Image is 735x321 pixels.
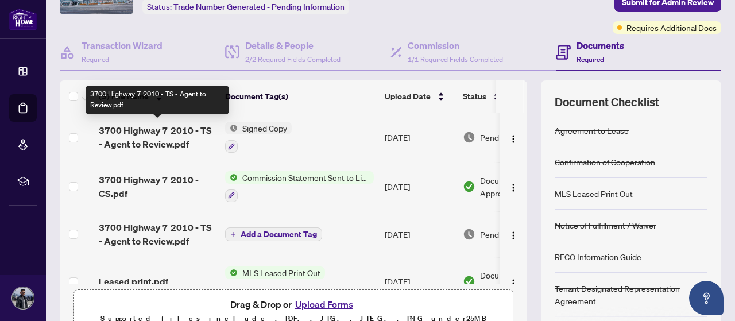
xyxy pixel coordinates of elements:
[555,250,641,263] div: RECO Information Guide
[385,90,431,103] span: Upload Date
[380,162,458,211] td: [DATE]
[463,90,486,103] span: Status
[380,211,458,257] td: [DATE]
[9,9,37,30] img: logo
[230,231,236,237] span: plus
[555,156,655,168] div: Confirmation of Cooperation
[555,94,659,110] span: Document Checklist
[241,230,317,238] span: Add a Document Tag
[555,187,633,200] div: MLS Leased Print Out
[99,123,216,151] span: 3700 Highway 7 2010 - TS - Agent to Review.pdf
[463,228,475,241] img: Document Status
[225,227,322,241] button: Add a Document Tag
[480,174,551,199] span: Document Approved
[480,269,551,294] span: Document Approved
[86,86,229,114] div: 3700 Highway 7 2010 - TS - Agent to Review.pdf
[458,80,556,113] th: Status
[238,266,325,279] span: MLS Leased Print Out
[94,80,220,113] th: (9) File Name
[230,297,357,312] span: Drag & Drop or
[225,122,238,134] img: Status Icon
[82,55,109,64] span: Required
[238,171,374,184] span: Commission Statement Sent to Listing Brokerage
[504,128,523,146] button: Logo
[380,113,458,162] td: [DATE]
[509,279,518,288] img: Logo
[225,171,238,184] img: Status Icon
[504,272,523,291] button: Logo
[463,180,475,193] img: Document Status
[626,21,717,34] span: Requires Additional Docs
[555,124,629,137] div: Agreement to Lease
[245,38,341,52] h4: Details & People
[555,282,707,307] div: Tenant Designated Representation Agreement
[480,131,537,144] span: Pending Review
[225,122,292,153] button: Status IconSigned Copy
[220,80,380,113] th: Document Tag(s)
[225,266,238,279] img: Status Icon
[380,80,458,113] th: Upload Date
[225,227,322,242] button: Add a Document Tag
[480,228,537,241] span: Pending Review
[689,281,724,315] button: Open asap
[509,134,518,144] img: Logo
[509,183,518,192] img: Logo
[577,55,604,64] span: Required
[225,171,374,202] button: Status IconCommission Statement Sent to Listing Brokerage
[99,274,168,288] span: Leased print.pdf
[245,55,341,64] span: 2/2 Required Fields Completed
[577,38,624,52] h4: Documents
[509,231,518,240] img: Logo
[408,38,503,52] h4: Commission
[408,55,503,64] span: 1/1 Required Fields Completed
[82,38,163,52] h4: Transaction Wizard
[463,131,475,144] img: Document Status
[555,219,656,231] div: Notice of Fulfillment / Waiver
[463,275,475,288] img: Document Status
[99,221,216,248] span: 3700 Highway 7 2010 - TS - Agent to Review.pdf
[504,177,523,196] button: Logo
[12,287,34,309] img: Profile Icon
[292,297,357,312] button: Upload Forms
[238,122,292,134] span: Signed Copy
[99,173,216,200] span: 3700 Highway 7 2010 - CS.pdf
[225,266,325,297] button: Status IconMLS Leased Print Out
[504,225,523,243] button: Logo
[380,257,458,307] td: [DATE]
[173,2,345,12] span: Trade Number Generated - Pending Information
